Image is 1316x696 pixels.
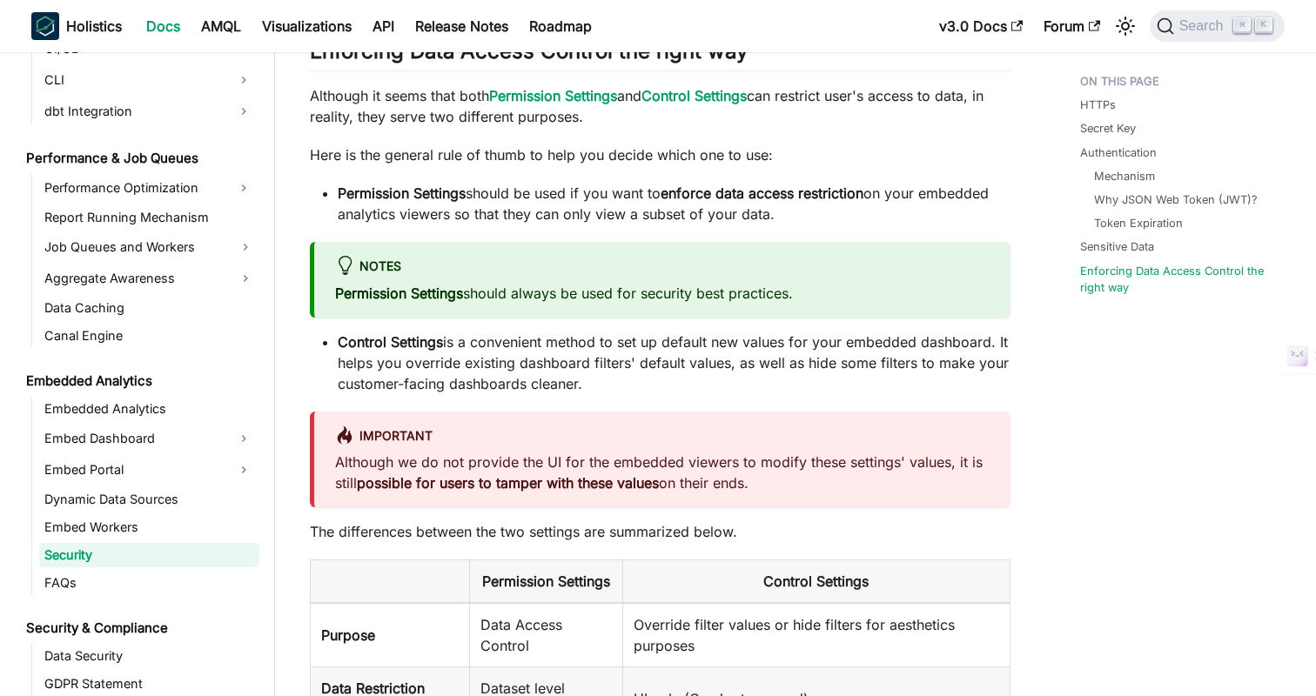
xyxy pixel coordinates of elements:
a: HolisticsHolistics [31,12,122,40]
td: Data Access Control [470,603,622,667]
a: FAQs [39,571,259,595]
img: Holistics [31,12,59,40]
a: Aggregate Awareness [39,264,259,292]
a: Embedded Analytics [39,397,259,421]
b: Holistics [66,16,122,37]
a: Dynamic Data Sources [39,487,259,512]
a: Data Caching [39,296,259,320]
button: Expand sidebar category 'CLI' [228,66,259,94]
a: Token Expiration [1094,215,1183,231]
a: Roadmap [519,12,602,40]
nav: Docs sidebar [14,52,275,696]
strong: enforce data access restriction [661,184,863,202]
a: Embed Portal [39,456,228,484]
button: Expand sidebar category 'Embed Portal' [228,456,259,484]
a: Canal Engine [39,324,259,348]
button: Switch between dark and light mode (currently light mode) [1111,12,1139,40]
p: Although we do not provide the UI for the embedded viewers to modify these settings' values, it i... [335,452,990,493]
a: Visualizations [252,12,362,40]
a: CLI [39,66,228,94]
a: Embedded Analytics [21,369,259,393]
a: Release Notes [405,12,519,40]
a: Data Security [39,644,259,668]
a: Performance Optimization [39,174,228,202]
strong: Control Settings [763,572,869,590]
a: API [362,12,405,40]
kbd: ⌘ [1233,17,1251,33]
button: Search (Command+K) [1150,10,1285,42]
a: Mechanism [1094,168,1155,184]
strong: Permission Settings [338,184,466,202]
a: Embed Dashboard [39,425,228,452]
button: Expand sidebar category 'Embed Dashboard' [228,425,259,452]
a: Control Settings [641,87,747,104]
button: Expand sidebar category 'Performance Optimization' [228,174,259,202]
li: should be used if you want to on your embedded analytics viewers so that they can only view a sub... [338,183,1010,224]
p: Although it seems that both and can restrict user's access to data, in reality, they serve two di... [310,85,1010,127]
td: Override filter values or hide filters for aesthetics purposes [622,603,1010,667]
a: Enforcing Data Access Control the right way [1080,263,1274,296]
strong: Permission Settings [335,284,463,302]
a: Performance & Job Queues [21,146,259,171]
span: Search [1174,18,1234,34]
div: Notes [335,256,990,278]
a: Permission Settings [489,87,617,104]
a: HTTPs [1080,97,1116,113]
div: Important [335,425,990,448]
a: Authentication [1080,144,1157,161]
strong: Purpose [321,626,375,644]
a: dbt Integration [39,97,228,125]
a: Docs [136,12,191,40]
button: Expand sidebar category 'dbt Integration' [228,97,259,125]
a: Embed Workers [39,515,259,539]
a: GDPR Statement [39,672,259,696]
h2: Enforcing Data Access Control the right way [310,38,1010,71]
a: AMQL [191,12,252,40]
a: Why JSON Web Token (JWT)? [1094,191,1258,208]
li: is a convenient method to set up default new values for your embedded dashboard. It helps you ove... [338,331,1010,394]
p: Here is the general rule of thumb to help you decide which one to use: [310,144,1010,165]
a: Report Running Mechanism [39,205,259,230]
a: Security [39,543,259,567]
a: Security & Compliance [21,616,259,640]
a: Secret Key [1080,120,1136,137]
p: The differences between the two settings are summarized below. [310,521,1010,542]
a: Job Queues and Workers [39,233,259,261]
strong: Control Settings [338,333,443,351]
a: Sensitive Data [1080,238,1154,255]
a: v3.0 Docs [929,12,1033,40]
strong: Permission Settings [482,572,610,590]
a: Forum [1033,12,1111,40]
kbd: K [1255,17,1272,33]
strong: possible for users to tamper with these values [357,474,659,492]
p: should always be used for security best practices. [335,283,990,304]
